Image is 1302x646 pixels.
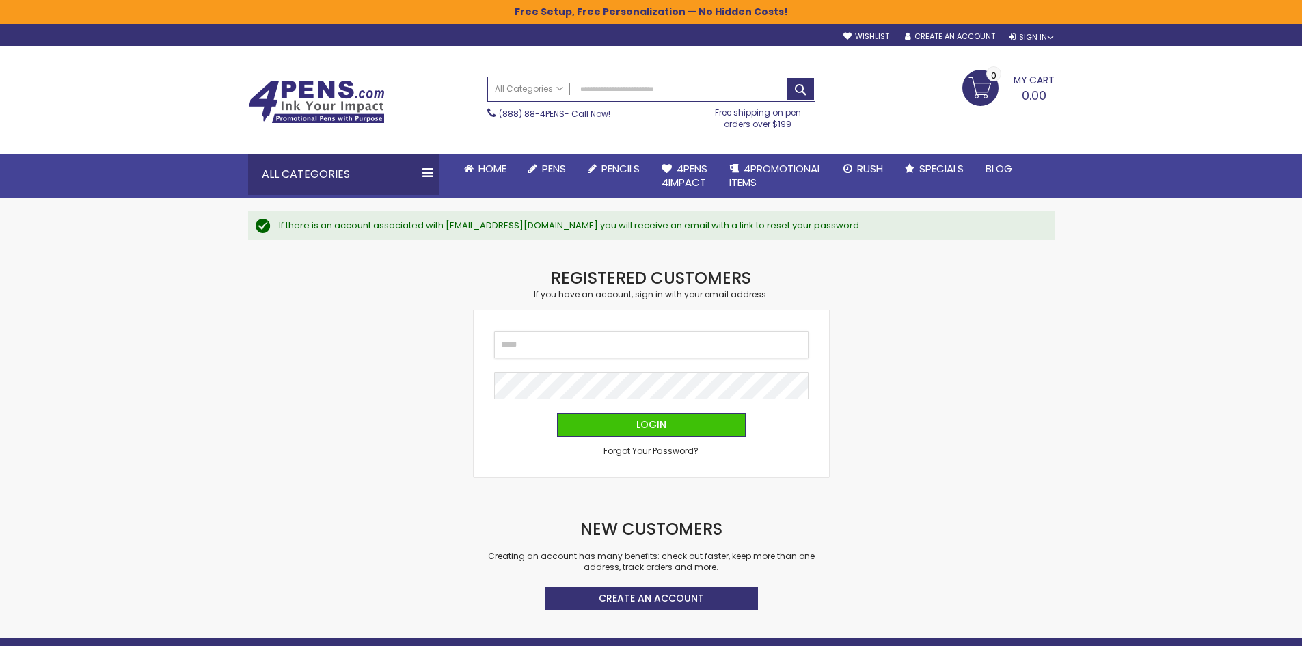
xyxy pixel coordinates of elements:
img: 4Pens Custom Pens and Promotional Products [248,80,385,124]
div: Sign In [1009,32,1054,42]
strong: Registered Customers [551,267,751,289]
a: (888) 88-4PENS [499,108,565,120]
a: Blog [975,154,1023,184]
a: 0.00 0 [962,70,1055,104]
a: 4PROMOTIONALITEMS [718,154,832,198]
a: Pens [517,154,577,184]
a: Forgot Your Password? [603,446,699,457]
a: Home [453,154,517,184]
a: 4Pens4impact [651,154,718,198]
a: Wishlist [843,31,889,42]
div: If you have an account, sign in with your email address. [474,289,829,300]
span: 0.00 [1022,87,1046,104]
a: Create an Account [905,31,995,42]
span: Pens [542,161,566,176]
div: All Categories [248,154,439,195]
span: Specials [919,161,964,176]
div: Free shipping on pen orders over $199 [701,102,815,129]
span: - Call Now! [499,108,610,120]
span: 4PROMOTIONAL ITEMS [729,161,822,189]
a: Pencils [577,154,651,184]
span: All Categories [495,83,563,94]
a: Rush [832,154,894,184]
span: Create an Account [599,591,704,605]
button: Login [557,413,746,437]
span: 0 [991,69,996,82]
div: If there is an account associated with [EMAIL_ADDRESS][DOMAIN_NAME] you will receive an email wit... [279,219,1041,232]
a: Specials [894,154,975,184]
strong: New Customers [580,517,722,540]
span: Forgot Your Password? [603,445,699,457]
span: 4Pens 4impact [662,161,707,189]
p: Creating an account has many benefits: check out faster, keep more than one address, track orders... [474,551,829,573]
span: Blog [986,161,1012,176]
a: Create an Account [545,587,758,610]
span: Rush [857,161,883,176]
a: All Categories [488,77,570,100]
span: Home [478,161,506,176]
span: Login [636,418,666,431]
span: Pencils [601,161,640,176]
